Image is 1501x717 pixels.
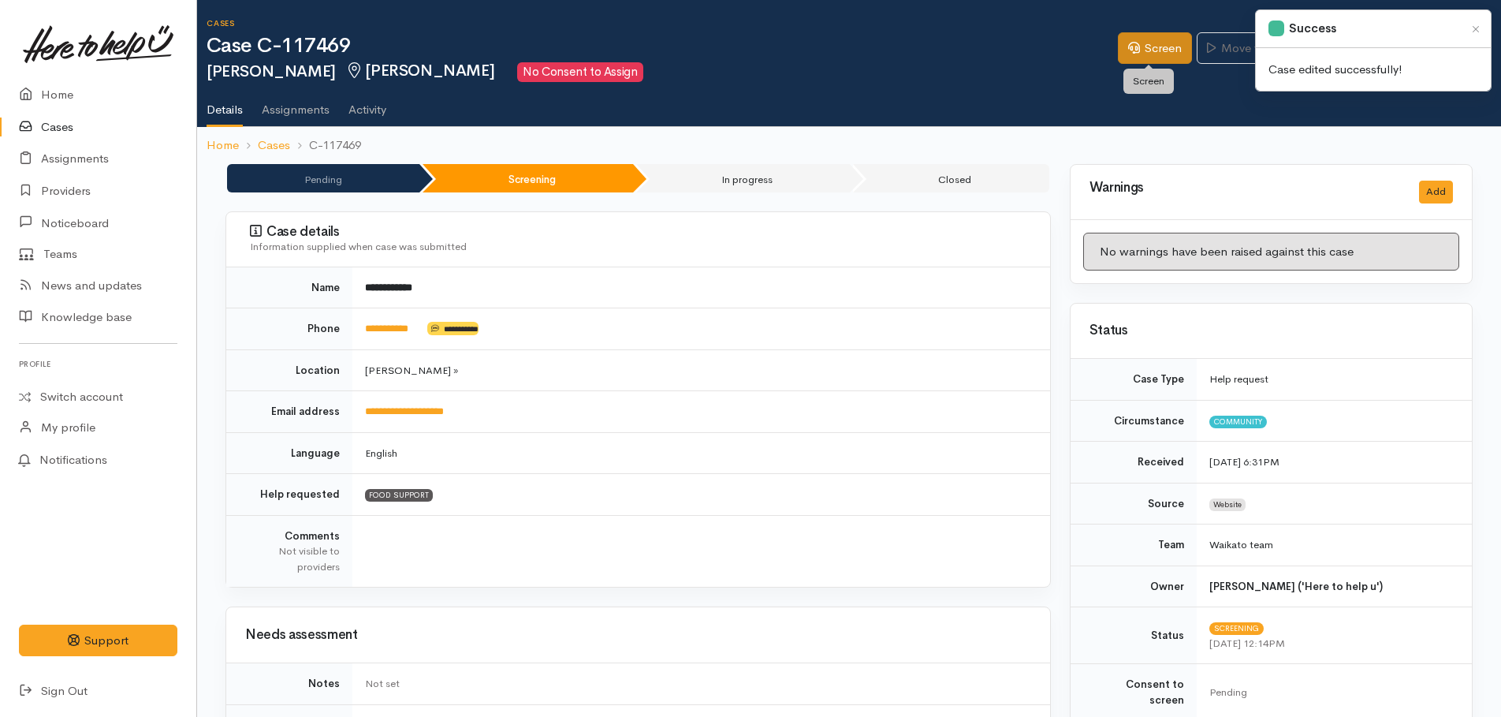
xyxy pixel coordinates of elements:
[345,61,494,80] span: [PERSON_NAME]
[207,82,243,128] a: Details
[1083,233,1459,271] div: No warnings have been raised against this case
[197,127,1501,164] nav: breadcrumb
[226,515,352,587] td: Comments
[1089,323,1453,338] h3: Status
[226,432,352,474] td: Language
[245,543,340,574] div: Not visible to providers
[1209,622,1264,635] span: Screening
[226,308,352,350] td: Phone
[250,239,1031,255] div: Information supplied when case was submitted
[207,35,1118,58] h1: Case C-117469
[1209,416,1267,428] span: Community
[1118,32,1192,65] a: Screen
[207,19,1118,28] h6: Cases
[517,62,643,82] span: No Consent to Assign
[365,364,458,377] span: [PERSON_NAME] »
[226,474,352,516] td: Help requested
[1071,483,1197,525] td: Source
[1209,455,1279,469] time: [DATE] 6:31PM
[1209,580,1383,593] b: [PERSON_NAME] ('Here to help u')
[636,164,850,192] li: In progress
[227,164,419,192] li: Pending
[423,164,632,192] li: Screening
[1289,20,1336,38] strong: Success
[245,628,1031,643] h3: Needs assessment
[290,136,361,155] li: C-117469
[19,625,177,657] button: Support
[1209,538,1273,551] span: Waikato team
[1197,32,1334,65] a: Move to next stage
[365,489,433,502] span: FOOD SUPPORT
[1209,499,1246,511] span: Website
[226,267,352,308] td: Name
[1123,69,1174,94] div: Screen
[258,136,290,155] a: Cases
[1071,442,1197,484] td: Received
[1209,685,1453,700] div: Pending
[348,82,386,126] a: Activity
[1071,607,1197,664] td: Status
[1071,400,1197,442] td: Circumstance
[226,349,352,391] td: Location
[365,676,1031,692] div: Not set
[1071,566,1197,607] td: Owner
[853,164,1048,192] li: Closed
[1209,636,1453,652] div: [DATE] 12:14PM
[352,432,1050,474] td: English
[226,663,352,705] td: Notes
[1197,359,1472,400] td: Help request
[1089,181,1400,196] h3: Warnings
[250,224,1031,240] h3: Case details
[1467,20,1485,38] button: Close
[207,62,1118,82] h2: [PERSON_NAME]
[262,82,330,126] a: Assignments
[1256,48,1491,91] div: Case edited successfully!
[1071,525,1197,566] td: Team
[1419,181,1453,204] button: Add
[226,391,352,433] td: Email address
[207,136,239,155] a: Home
[1071,359,1197,400] td: Case Type
[19,353,177,375] h6: Profile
